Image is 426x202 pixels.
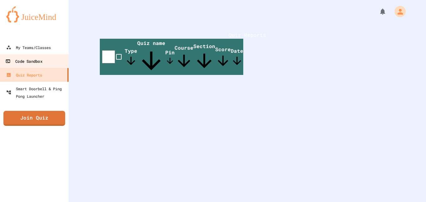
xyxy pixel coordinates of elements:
div: Smart Doorbell & Ping Pong Launcher [6,85,66,100]
span: Score [215,46,231,69]
div: My Teams/Classes [6,44,51,51]
span: Type [125,47,137,67]
span: Quiz name [137,40,165,75]
div: My Account [388,4,407,19]
div: Code Sandbox [5,57,42,65]
img: logo-orange.svg [6,6,62,22]
div: Quiz Reports [6,71,42,79]
h1: Quiz Reports [100,31,395,39]
span: Course [175,44,193,70]
a: Join Quiz [3,111,65,126]
span: Date [231,47,243,67]
span: Pin [165,49,175,66]
span: Section [193,43,215,72]
input: select all desserts [102,50,115,63]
